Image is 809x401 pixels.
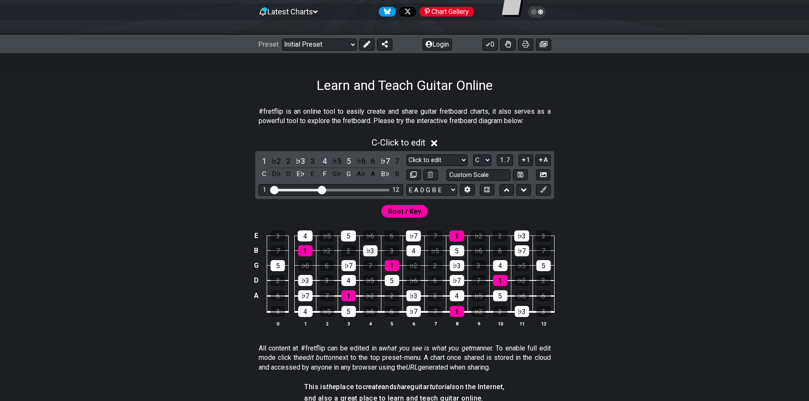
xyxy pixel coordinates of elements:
div: ♭5 [428,245,443,256]
div: ♭6 [471,245,486,256]
div: toggle scale degree [259,155,270,167]
div: 7 [271,245,285,256]
a: #fretflip at Pinterest [416,7,474,17]
div: 4 [450,290,464,301]
div: ♭3 [406,290,421,301]
em: tutorials [430,383,456,391]
div: ♭6 [363,230,378,241]
div: 5 [385,275,399,286]
em: what you see is what you get [382,344,471,352]
button: Login [423,39,452,50]
button: Print [518,39,533,50]
div: 7 [363,260,378,271]
div: toggle pitch class [343,168,354,180]
div: ♭3 [514,230,529,241]
div: ♭2 [515,275,529,286]
div: 3 [471,260,486,271]
th: 8 [446,319,468,328]
select: Tonic/Root [473,154,491,166]
div: ♭7 [406,230,421,241]
div: ♭2 [471,230,486,241]
div: 2 [493,230,507,241]
div: 6 [320,260,334,271]
div: 7 [320,290,334,301]
div: 7 [471,275,486,286]
div: toggle pitch class [283,168,294,180]
button: Create Image [536,169,550,181]
div: 6 [428,275,443,286]
a: Follow #fretflip at X [396,7,416,17]
div: 4 [298,230,313,241]
div: 2 [271,275,285,286]
span: Latest Charts [268,7,313,16]
div: ♭6 [515,290,529,301]
div: toggle scale degree [271,155,282,167]
select: Scale [406,154,468,166]
div: ♭5 [471,290,486,301]
button: 1..7 [497,154,513,166]
div: ♭2 [363,290,378,301]
div: toggle pitch class [331,168,342,180]
div: ♭5 [319,230,334,241]
div: toggle scale degree [355,155,366,167]
div: ♭3 [450,260,464,271]
div: ♭6 [406,275,421,286]
div: 1 [263,186,266,193]
div: 6 [385,306,399,317]
div: toggle scale degree [331,155,342,167]
div: toggle pitch class [295,168,306,180]
th: 11 [511,319,533,328]
div: toggle scale degree [307,155,318,167]
p: #fretflip is an online tool to easily create and share guitar fretboard charts, it also serves as... [259,107,551,126]
div: 1 [493,275,507,286]
th: 12 [533,319,554,328]
div: toggle pitch class [319,168,330,180]
div: 7 [536,245,551,256]
em: create [363,383,381,391]
div: 5 [341,230,356,241]
p: All content at #fretflip can be edited in a manner. To enable full edit mode click the next to th... [259,344,551,372]
div: ♭5 [363,275,378,286]
em: share [393,383,410,391]
th: 0 [267,319,289,328]
th: 9 [468,319,489,328]
span: C - Click to edit [372,137,426,148]
th: 5 [381,319,403,328]
span: 1..7 [500,156,510,164]
div: toggle pitch class [367,168,378,180]
th: 2 [316,319,338,328]
td: A [251,288,261,304]
button: Toggle Dexterity for all fretkits [500,39,516,50]
div: 5 [271,260,285,271]
div: 2 [428,260,443,271]
div: 3 [385,245,399,256]
div: toggle scale degree [319,155,330,167]
div: 7 [428,306,443,317]
div: ♭3 [363,245,378,256]
em: URL [406,363,418,371]
em: edit button [303,353,335,362]
div: ♭3 [515,306,529,317]
th: 10 [489,319,511,328]
div: toggle pitch class [259,168,270,180]
div: toggle pitch class [380,168,391,180]
h1: Learn and Teach Guitar Online [316,77,493,93]
button: 0 [482,39,498,50]
div: toggle scale degree [283,155,294,167]
button: Copy [406,169,421,181]
span: Preset [258,40,279,48]
button: A [536,154,550,166]
div: toggle pitch class [307,168,318,180]
div: ♭2 [406,260,421,271]
div: ♭7 [341,260,356,271]
div: 6 [493,245,507,256]
td: D [251,273,261,288]
th: 1 [294,319,316,328]
div: 6 [536,290,551,301]
button: Toggle horizontal chord view [480,184,494,196]
div: 5 [341,306,356,317]
div: toggle scale degree [380,155,391,167]
th: 3 [338,319,359,328]
td: G [251,258,261,273]
div: 4 [406,245,421,256]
